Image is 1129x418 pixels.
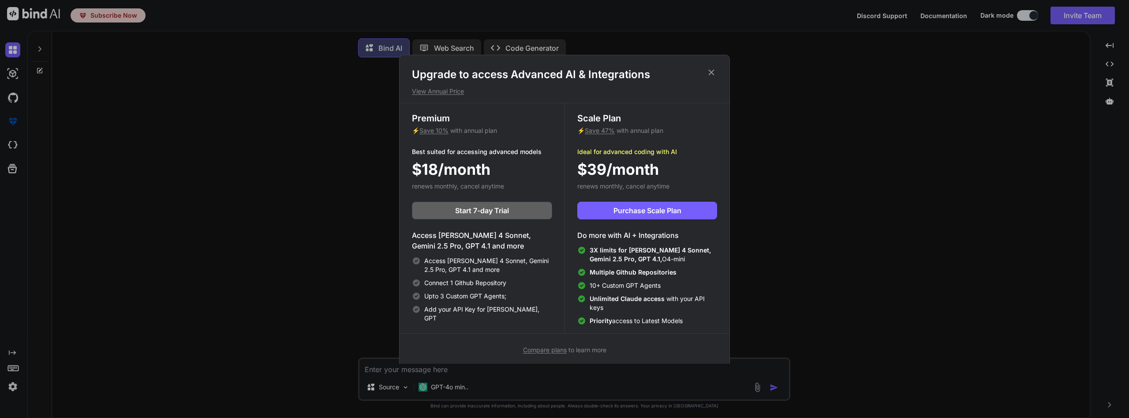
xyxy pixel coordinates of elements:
span: to learn more [523,346,606,354]
span: Add your API Key for [PERSON_NAME], GPT [424,305,552,323]
span: Upto 3 Custom GPT Agents; [424,292,506,301]
span: Connect 1 Github Repository [424,279,506,287]
span: Unlimited Claude access [590,295,666,302]
p: ⚡ with annual plan [412,126,552,135]
span: Save 10% [419,127,449,134]
span: $18/month [412,158,490,181]
h3: Scale Plan [577,112,717,124]
p: Ideal for advanced coding with AI [577,147,717,156]
h4: Access [PERSON_NAME] 4 Sonnet, Gemini 2.5 Pro, GPT 4.1 and more [412,230,552,251]
span: 10+ Custom GPT Agents [590,281,661,290]
p: ⚡ with annual plan [577,126,717,135]
button: Purchase Scale Plan [577,202,717,219]
span: with your API keys [590,294,717,312]
span: renews monthly, cancel anytime [412,182,504,190]
span: Priority [590,317,612,324]
span: O4-mini [590,246,717,264]
span: renews monthly, cancel anytime [577,182,669,190]
button: Start 7-day Trial [412,202,552,219]
span: $39/month [577,158,659,181]
h4: Do more with AI + Integrations [577,230,717,241]
p: View Annual Price [412,87,717,96]
span: Start 7-day Trial [455,205,509,216]
p: Best suited for accessing advanced models [412,147,552,156]
span: 3X limits for [PERSON_NAME] 4 Sonnet, Gemini 2.5 Pro, GPT 4.1, [590,246,711,263]
h3: Premium [412,112,552,124]
span: Access [PERSON_NAME] 4 Sonnet, Gemini 2.5 Pro, GPT 4.1 and more [424,256,552,274]
span: access to Latest Models [590,316,683,325]
h1: Upgrade to access Advanced AI & Integrations [412,68,717,82]
span: Save 47% [585,127,615,134]
span: Compare plans [523,346,567,354]
span: Purchase Scale Plan [613,205,681,216]
span: Multiple Github Repositories [590,268,677,276]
